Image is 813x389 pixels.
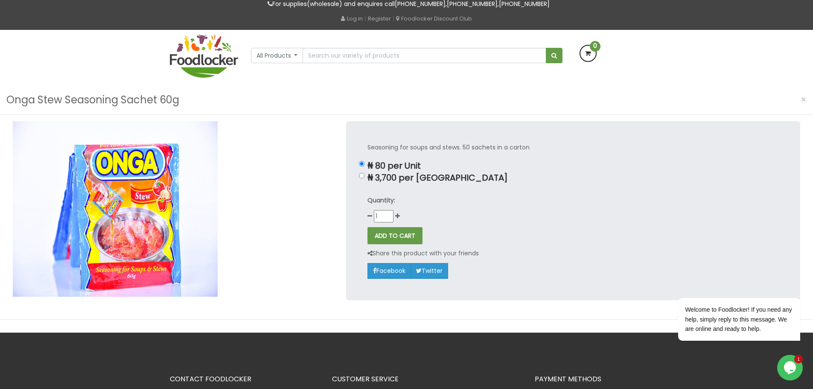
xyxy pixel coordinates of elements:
[368,15,391,23] a: Register
[396,15,472,23] a: Foodlocker Discount Club
[796,91,811,108] button: Close
[651,221,804,351] iframe: chat widget
[359,161,364,167] input: ₦ 80 per Unit
[13,121,218,297] img: Onga Stew Seasoning Sachet 60g
[367,143,779,152] p: Seasoning for soups and stews. 50 sachets in a carton
[359,173,364,178] input: ₦ 3,700 per [GEOGRAPHIC_DATA]
[364,14,366,23] span: |
[367,263,411,278] a: Facebook
[251,48,303,63] button: All Products
[367,161,779,171] p: ₦ 80 per Unit
[367,173,779,183] p: ₦ 3,700 per [GEOGRAPHIC_DATA]
[367,227,423,244] button: ADD TO CART
[170,34,238,78] img: FoodLocker
[367,249,479,258] p: Share this product with your friends
[393,14,394,23] span: |
[801,94,807,106] span: ×
[535,375,644,383] h3: PAYMENT METHODS
[6,92,179,108] h3: Onga Stew Seasoning Sachet 60g
[332,375,522,383] h3: CUSTOMER SERVICE
[411,263,448,278] a: Twitter
[367,196,395,205] strong: Quantity:
[303,48,546,63] input: Search our variety of products
[170,375,319,383] h3: CONTACT FOODLOCKER
[777,355,804,380] iframe: chat widget
[590,41,600,52] span: 0
[341,15,363,23] a: Log in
